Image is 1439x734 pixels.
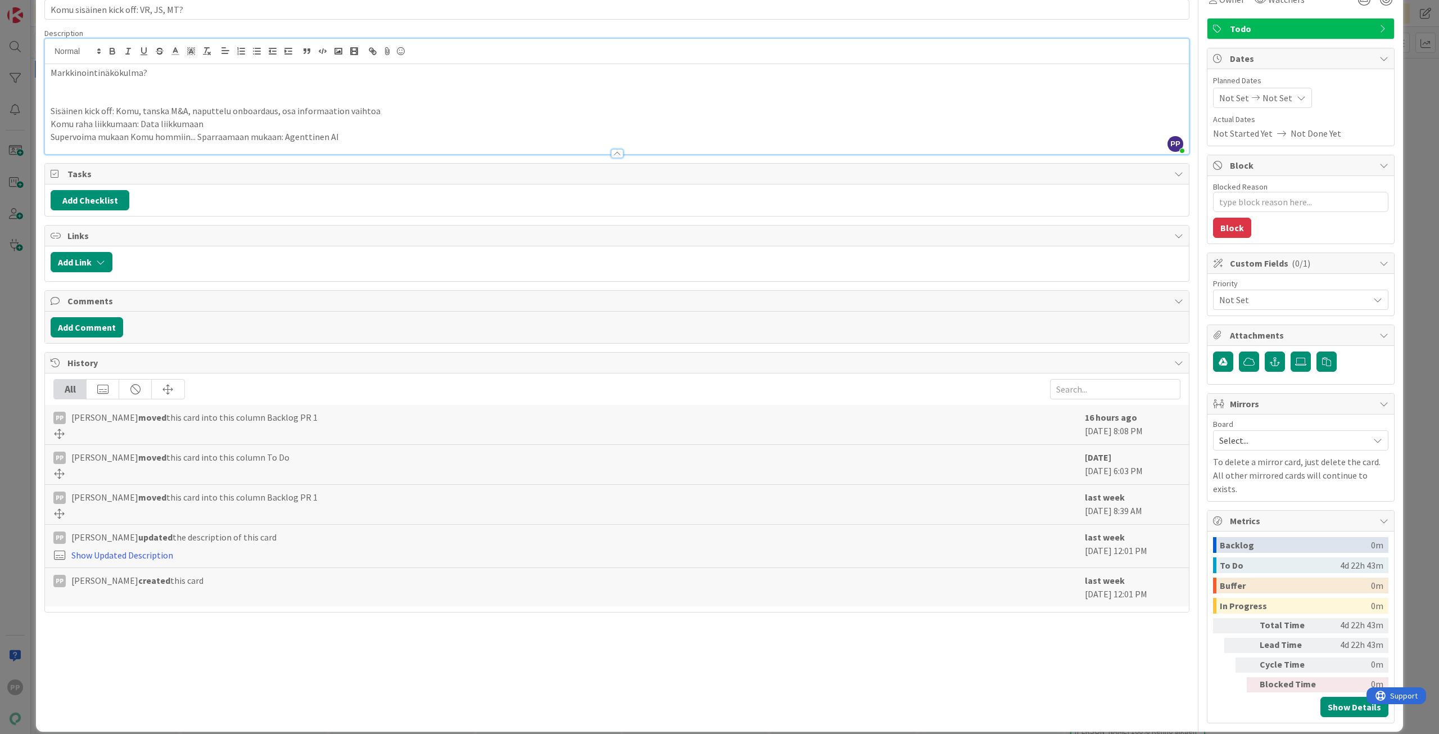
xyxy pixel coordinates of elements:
span: Support [24,2,51,15]
span: [PERSON_NAME] the description of this card [71,530,277,544]
span: Not Started Yet [1213,127,1273,140]
span: [PERSON_NAME] this card [71,574,203,587]
div: Priority [1213,280,1388,287]
input: Search... [1050,379,1180,399]
p: Komu raha liikkumaan: Data liikkumaan [51,118,1183,130]
span: Custom Fields [1230,256,1374,270]
div: PP [53,492,66,504]
div: PP [53,532,66,544]
p: Sisäinen kick off: Komu, tanska M&A, naputtelu onboardaus, osa informaation vaihtoa [51,105,1183,118]
div: 0m [1371,598,1383,614]
b: last week [1085,575,1125,586]
span: Comments [67,294,1169,308]
span: Block [1230,159,1374,172]
span: Attachments [1230,328,1374,342]
span: Not Set [1262,91,1292,105]
span: ( 0/1 ) [1292,258,1310,269]
div: [DATE] 6:03 PM [1085,451,1180,479]
div: All [54,380,87,399]
b: created [138,575,170,586]
p: Markkinointinäkökulma? [51,66,1183,79]
b: [DATE] [1085,452,1111,463]
div: 0m [1326,658,1383,673]
span: Select... [1219,433,1363,448]
b: last week [1085,532,1125,543]
div: 0m [1371,537,1383,553]
div: 0m [1371,578,1383,593]
div: PP [53,452,66,464]
label: Blocked Reason [1213,182,1268,192]
div: To Do [1220,557,1340,573]
button: Add Checklist [51,190,129,210]
div: Buffer [1220,578,1371,593]
div: 4d 22h 43m [1326,618,1383,633]
div: Backlog [1220,537,1371,553]
b: 16 hours ago [1085,412,1137,423]
span: Tasks [67,167,1169,181]
b: last week [1085,492,1125,503]
div: [DATE] 12:01 PM [1085,530,1180,562]
button: Add Comment [51,317,123,337]
span: Actual Dates [1213,114,1388,125]
button: Add Link [51,252,112,272]
span: History [67,356,1169,370]
b: updated [138,532,173,543]
span: Dates [1230,52,1374,65]
div: PP [53,575,66,587]
div: Cycle Time [1260,658,1322,673]
span: Not Done Yet [1291,127,1341,140]
span: Description [44,28,83,38]
span: Todo [1230,22,1374,35]
span: PP [1168,136,1183,152]
p: To delete a mirror card, just delete the card. All other mirrored cards will continue to exists. [1213,455,1388,496]
button: Show Details [1320,697,1388,717]
span: [PERSON_NAME] this card into this column Backlog PR 1 [71,490,318,504]
span: Metrics [1230,514,1374,528]
span: [PERSON_NAME] this card into this column Backlog PR 1 [71,411,318,424]
div: In Progress [1220,598,1371,614]
span: Board [1213,420,1233,428]
div: [DATE] 8:39 AM [1085,490,1180,519]
div: Total Time [1260,618,1322,633]
span: Mirrors [1230,397,1374,411]
div: Blocked Time [1260,677,1322,692]
span: Planned Dates [1213,75,1388,87]
p: Supervoima mukaan Komu hommiin... Sparraamaan mukaan: Agenttinen AI [51,130,1183,143]
a: Show Updated Description [71,550,173,561]
span: Not Set [1219,91,1249,105]
div: 4d 22h 43m [1340,557,1383,573]
b: moved [138,492,166,503]
b: moved [138,452,166,463]
div: [DATE] 8:08 PM [1085,411,1180,439]
div: 0m [1326,677,1383,692]
span: Links [67,229,1169,242]
button: Block [1213,218,1251,238]
b: moved [138,412,166,423]
span: [PERSON_NAME] this card into this column To Do [71,451,289,464]
span: Not Set [1219,292,1363,308]
div: 4d 22h 43m [1326,638,1383,653]
div: PP [53,412,66,424]
div: [DATE] 12:01 PM [1085,574,1180,601]
div: Lead Time [1260,638,1322,653]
